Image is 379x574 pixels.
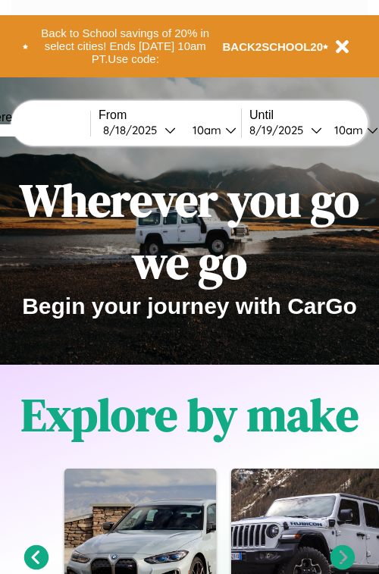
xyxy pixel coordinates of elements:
button: 10am [180,122,241,138]
div: 8 / 19 / 2025 [249,123,311,137]
button: 8/18/2025 [99,122,180,138]
h1: Explore by make [21,384,359,446]
div: 10am [327,123,367,137]
div: 10am [185,123,225,137]
div: 8 / 18 / 2025 [103,123,164,137]
b: BACK2SCHOOL20 [223,40,324,53]
button: Back to School savings of 20% in select cities! Ends [DATE] 10am PT.Use code: [28,23,223,70]
label: From [99,108,241,122]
